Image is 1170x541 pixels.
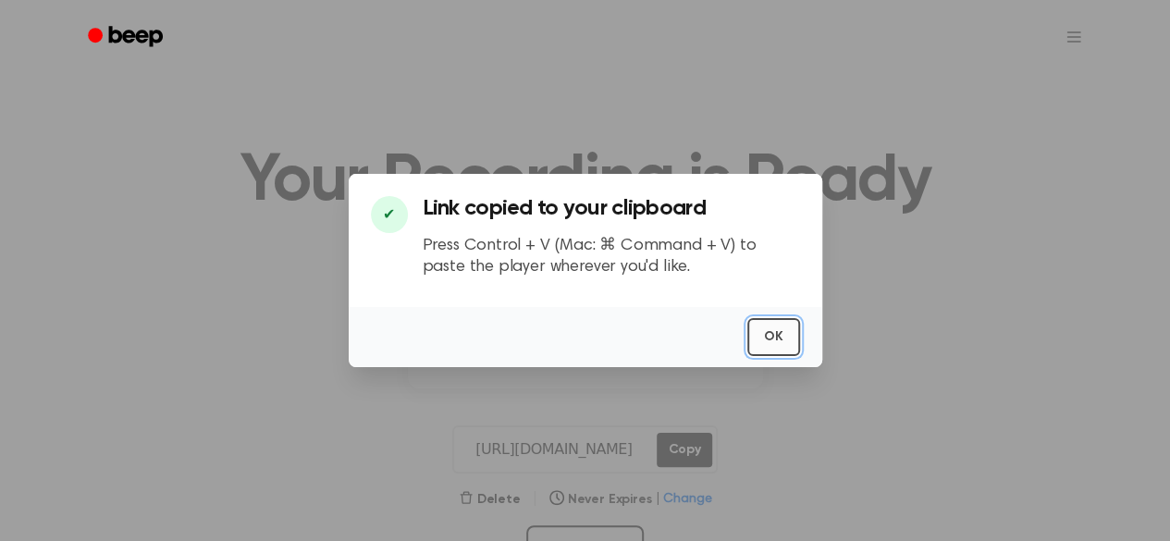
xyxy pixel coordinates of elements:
[747,318,800,356] button: OK
[75,19,179,55] a: Beep
[423,236,800,277] p: Press Control + V (Mac: ⌘ Command + V) to paste the player wherever you'd like.
[371,196,408,233] div: ✔
[423,196,800,221] h3: Link copied to your clipboard
[1052,15,1096,59] button: Open menu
